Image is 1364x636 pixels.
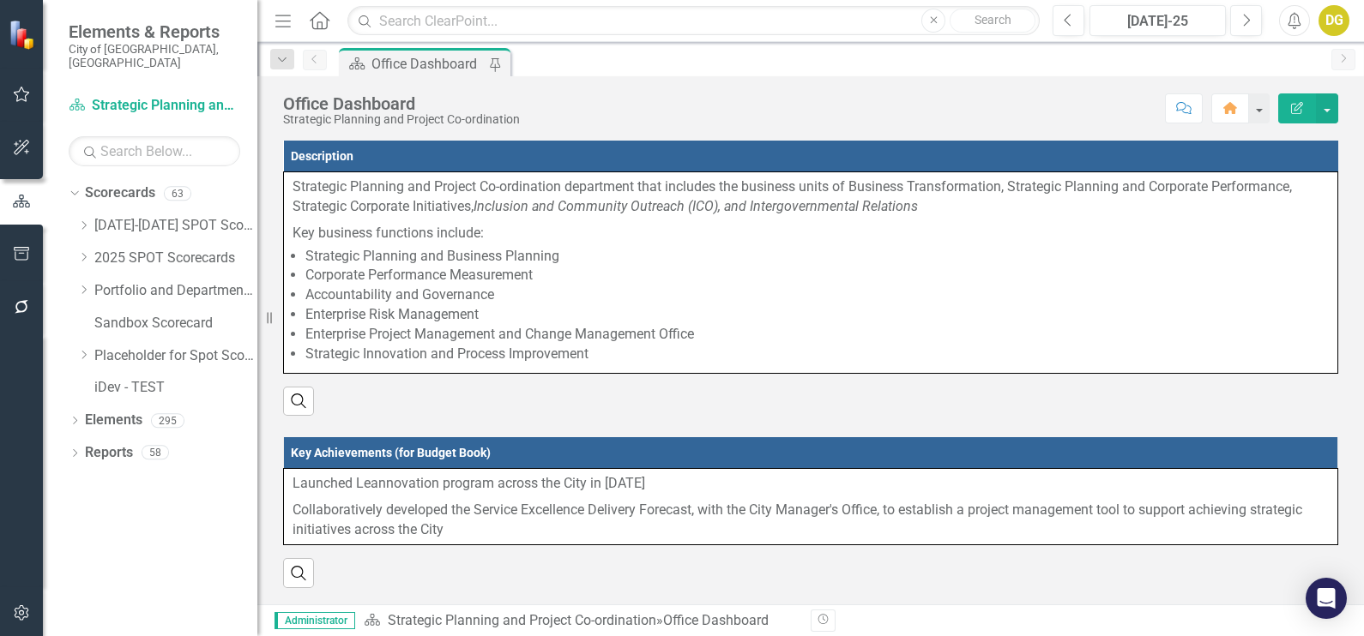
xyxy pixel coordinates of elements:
li: Strategic Innovation and Process Improvement [305,345,1329,364]
div: Open Intercom Messenger [1306,578,1347,619]
a: Elements [85,411,142,430]
div: 63 [164,186,191,201]
li: Enterprise Project Management and Change Management Office [305,325,1329,345]
div: Office Dashboard [283,94,520,113]
td: Double-Click to Edit [284,468,1338,545]
li: Accountability and Governance [305,285,1329,305]
a: Scorecards [85,183,155,203]
li: Corporate Performance Measurement [305,266,1329,285]
p: Key business functions include: [293,220,1329,243]
span: Administrator [275,612,355,629]
a: 2025 SPOT Scorecards [94,249,257,268]
button: Search [950,9,1035,33]
button: DG [1319,5,1349,36]
p: Collaboratively developed the Service Excellence Delivery Forecast, with the City Manager's Offic... [293,497,1329,540]
a: Reports [85,443,133,463]
input: Search ClearPoint... [347,6,1040,36]
a: Portfolio and Department Scorecards [94,281,257,301]
em: Inclusion and Community Outreach (ICO), and Intergovernmental Relations [474,198,918,214]
button: [DATE]-25 [1089,5,1226,36]
a: Sandbox Scorecard [94,314,257,333]
a: [DATE]-[DATE] SPOT Scorecards [94,216,257,236]
div: [DATE]-25 [1095,11,1220,32]
div: Strategic Planning and Project Co-ordination [283,113,520,126]
li: Strategic Planning and Business Planning [305,247,1329,267]
input: Search Below... [69,136,240,166]
div: 295 [151,413,184,428]
small: City of [GEOGRAPHIC_DATA], [GEOGRAPHIC_DATA] [69,42,240,70]
div: » [364,611,798,631]
div: Office Dashboard [371,53,485,75]
a: iDev - TEST [94,378,257,398]
div: 58 [142,446,169,460]
a: Strategic Planning and Project Co-ordination [388,612,656,628]
span: Search [975,13,1011,27]
p: Launched Leannovation program across the City in [DATE] [293,474,1329,497]
img: ClearPoint Strategy [9,19,39,49]
div: Office Dashboard [663,612,769,628]
td: Double-Click to Edit [284,172,1338,374]
span: Elements & Reports [69,21,240,42]
span: Strategic Planning and Project Co-ordination department that includes the business units of Busin... [293,178,1292,214]
a: Strategic Planning and Project Co-ordination [69,96,240,116]
a: Placeholder for Spot Scorecards [94,346,257,366]
li: Enterprise Risk Management [305,305,1329,325]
